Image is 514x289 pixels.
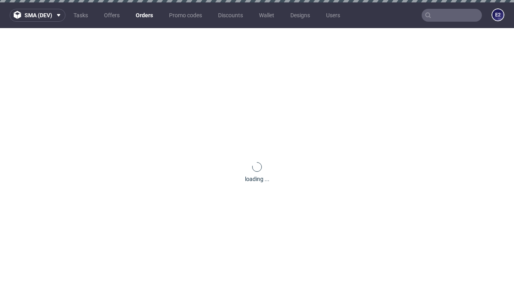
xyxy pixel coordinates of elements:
[213,9,248,22] a: Discounts
[254,9,279,22] a: Wallet
[10,9,65,22] button: sma (dev)
[69,9,93,22] a: Tasks
[99,9,124,22] a: Offers
[492,9,504,20] figcaption: e2
[321,9,345,22] a: Users
[24,12,52,18] span: sma (dev)
[286,9,315,22] a: Designs
[164,9,207,22] a: Promo codes
[245,175,269,183] div: loading ...
[131,9,158,22] a: Orders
